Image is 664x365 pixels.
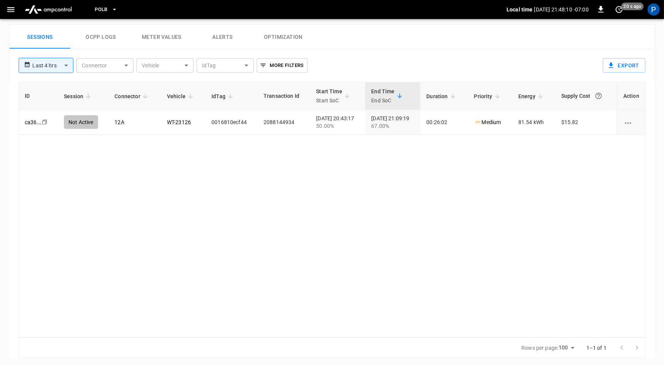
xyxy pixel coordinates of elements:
[253,25,314,49] button: Optimization
[64,115,98,129] div: Not Active
[559,342,577,353] div: 100
[22,2,75,17] img: ampcontrol.io logo
[371,96,394,105] p: End SoC
[617,82,645,110] th: Action
[92,2,121,17] button: PoLB
[521,344,558,352] p: Rows per page:
[167,92,195,101] span: Vehicle
[18,82,646,337] div: sessions table
[211,92,235,101] span: IdTag
[518,92,545,101] span: Energy
[257,82,310,110] th: Transaction Id
[426,92,457,101] span: Duration
[586,344,607,352] p: 1–1 of 1
[19,82,58,110] th: ID
[474,118,501,126] p: Medium
[555,110,617,135] td: $15.82
[205,110,257,135] td: 0016810ecf44
[19,82,645,135] table: sessions table
[25,119,41,125] a: ca36...
[621,3,644,10] span: 20 s ago
[534,6,589,13] p: [DATE] 21:48:10 -07:00
[10,25,70,49] button: Sessions
[316,87,342,105] div: Start Time
[41,118,49,126] div: copy
[371,87,394,105] div: End Time
[623,118,639,126] div: charging session options
[64,92,93,101] span: Session
[371,122,414,130] div: 67.00%
[371,115,414,130] div: [DATE] 21:09:19
[257,110,310,135] td: 2088144934
[114,92,150,101] span: Connector
[474,92,502,101] span: Priority
[316,96,342,105] p: Start SoC
[613,3,625,16] button: set refresh interval
[257,58,307,73] button: More Filters
[648,3,660,16] div: profile-icon
[316,115,359,130] div: [DATE] 20:43:17
[167,119,191,125] a: WT-23126
[512,110,555,135] td: 81.54 kWh
[131,25,192,49] button: Meter Values
[70,25,131,49] button: Ocpp logs
[371,87,404,105] span: End TimeEnd SoC
[420,110,468,135] td: 00:26:02
[316,122,359,130] div: 50.00%
[592,89,605,103] button: The cost of your charging session based on your supply rates
[95,5,108,14] span: PoLB
[316,87,352,105] span: Start TimeStart SoC
[561,89,611,103] div: Supply Cost
[507,6,533,13] p: Local time
[603,58,645,73] button: Export
[32,58,73,73] div: Last 4 hrs
[114,119,124,125] a: 12A
[192,25,253,49] button: Alerts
